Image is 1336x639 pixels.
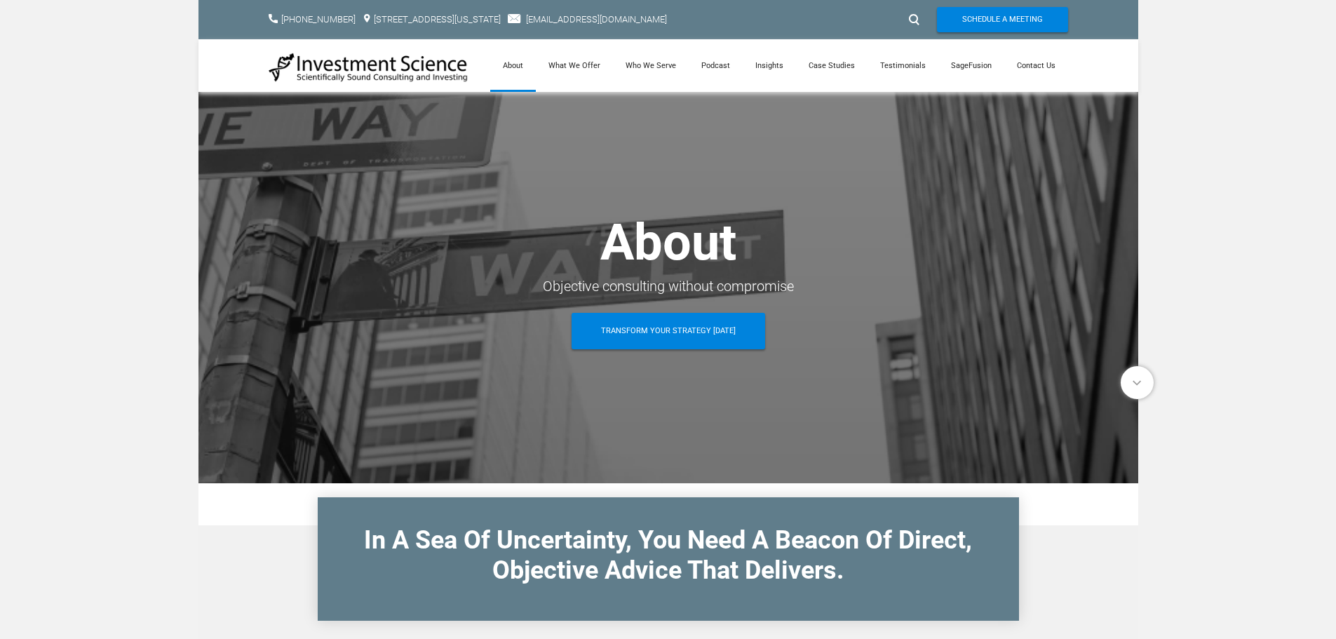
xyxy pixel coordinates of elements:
a: What We Offer [536,39,613,92]
div: Objective consulting without compromise [269,274,1068,299]
a: Who We Serve [613,39,689,92]
a: Transform Your Strategy [DATE] [572,313,765,349]
a: Insights [743,39,796,92]
a: About [490,39,536,92]
a: Schedule A Meeting [937,7,1068,32]
a: [PHONE_NUMBER] [281,14,356,25]
a: Case Studies [796,39,868,92]
a: Contact Us [1004,39,1068,92]
a: [STREET_ADDRESS][US_STATE]​ [374,14,501,25]
a: [EMAIL_ADDRESS][DOMAIN_NAME] [526,14,667,25]
span: Transform Your Strategy [DATE] [601,313,736,349]
font: In A Sea Of Uncertainty, You Need A Beacon Of​ Direct, Objective Advice That Delivers. [364,525,972,585]
strong: About [600,213,736,272]
span: Schedule A Meeting [962,7,1043,32]
a: Podcast [689,39,743,92]
img: Investment Science | NYC Consulting Services [269,52,468,83]
a: Testimonials [868,39,938,92]
a: SageFusion [938,39,1004,92]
